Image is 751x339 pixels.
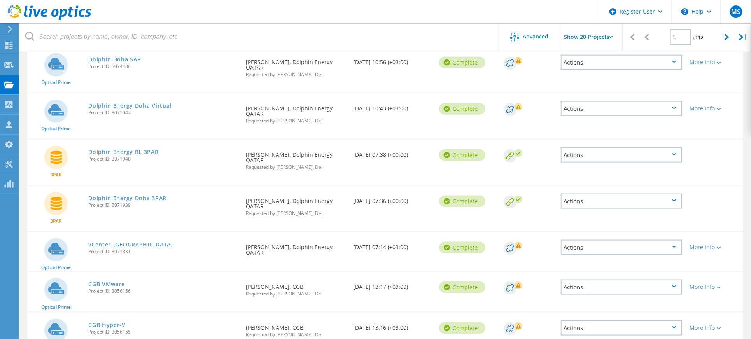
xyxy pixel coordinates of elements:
[623,23,639,51] div: |
[246,72,345,77] span: Requested by [PERSON_NAME], Dell
[690,245,739,250] div: More Info
[246,332,345,337] span: Requested by [PERSON_NAME], Dell
[561,55,682,70] div: Actions
[242,272,349,304] div: [PERSON_NAME], CGB
[439,322,485,334] div: Complete
[349,313,435,338] div: [DATE] 13:16 (+03:00)
[50,219,62,224] span: 3PAR
[88,57,141,62] a: Dolphin Doha SAP
[349,186,435,211] div: [DATE] 07:36 (+00:00)
[690,106,739,111] div: More Info
[349,232,435,258] div: [DATE] 07:14 (+03:00)
[8,16,91,22] a: Live Optics Dashboard
[349,140,435,165] div: [DATE] 07:38 (+00:00)
[88,103,172,108] a: Dolphin Energy Doha Virtual
[242,186,349,224] div: [PERSON_NAME], Dolphin Energy QATAR
[439,281,485,293] div: Complete
[41,265,71,270] span: Optical Prime
[88,110,238,115] span: Project ID: 3071942
[88,281,125,287] a: CGB VMware
[242,93,349,131] div: [PERSON_NAME], Dolphin Energy QATAR
[349,272,435,297] div: [DATE] 13:17 (+03:00)
[88,203,238,208] span: Project ID: 3071939
[242,140,349,177] div: [PERSON_NAME], Dolphin Energy QATAR
[246,165,345,169] span: Requested by [PERSON_NAME], Dell
[88,196,166,201] a: Dolphin Energy Doha 3PAR
[693,34,704,41] span: of 12
[561,280,682,295] div: Actions
[349,47,435,73] div: [DATE] 10:56 (+03:00)
[523,34,549,39] span: Advanced
[88,149,158,155] a: Dolphin Energy RL 3PAR
[561,194,682,209] div: Actions
[41,80,71,85] span: Optical Prime
[439,149,485,161] div: Complete
[246,211,345,216] span: Requested by [PERSON_NAME], Dell
[349,93,435,119] div: [DATE] 10:43 (+03:00)
[246,292,345,296] span: Requested by [PERSON_NAME], Dell
[50,173,62,177] span: 3PAR
[88,322,126,328] a: CGB Hyper-V
[561,101,682,116] div: Actions
[242,47,349,85] div: [PERSON_NAME], Dolphin Energy QATAR
[246,119,345,123] span: Requested by [PERSON_NAME], Dell
[41,305,71,309] span: Optical Prime
[561,240,682,255] div: Actions
[88,289,238,294] span: Project ID: 3056156
[19,23,499,51] input: Search projects by name, owner, ID, company, etc
[731,9,740,15] span: MS
[88,330,238,334] span: Project ID: 3056155
[561,147,682,163] div: Actions
[690,325,739,330] div: More Info
[690,284,739,290] div: More Info
[439,196,485,207] div: Complete
[439,103,485,115] div: Complete
[88,249,238,254] span: Project ID: 3071831
[439,242,485,253] div: Complete
[561,320,682,336] div: Actions
[242,232,349,263] div: [PERSON_NAME], Dolphin Energy QATAR
[41,126,71,131] span: Optical Prime
[439,57,485,68] div: Complete
[88,242,173,247] a: vCenter-[GEOGRAPHIC_DATA]
[735,23,751,51] div: |
[88,157,238,161] span: Project ID: 3071940
[88,64,238,69] span: Project ID: 3074480
[690,59,739,65] div: More Info
[681,8,688,15] svg: \n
